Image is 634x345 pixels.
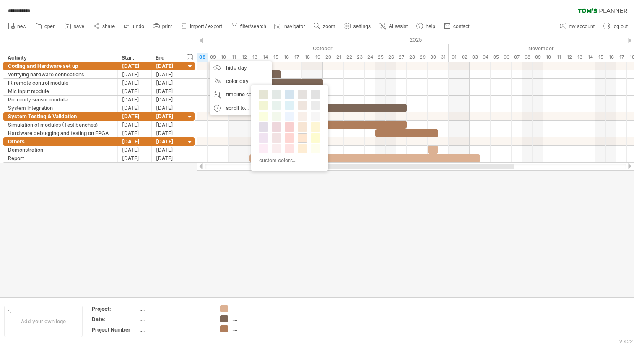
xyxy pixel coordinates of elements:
[152,129,186,137] div: [DATE]
[17,23,26,29] span: new
[8,146,113,154] div: Demonstration
[8,79,113,87] div: IR remote control module
[152,137,186,145] div: [DATE]
[449,53,459,62] div: Saturday, 1 November 2025
[491,53,501,62] div: Wednesday, 5 November 2025
[333,53,344,62] div: Tuesday, 21 October 2025
[284,23,305,29] span: navigator
[33,21,58,32] a: open
[118,79,152,87] div: [DATE]
[118,70,152,78] div: [DATE]
[8,137,113,145] div: Others
[102,23,115,29] span: share
[564,53,574,62] div: Wednesday, 12 November 2025
[152,104,186,112] div: [DATE]
[386,53,396,62] div: Sunday, 26 October 2025
[152,87,186,95] div: [DATE]
[140,326,210,333] div: ....
[92,305,138,312] div: Project:
[140,316,210,323] div: ....
[152,154,186,162] div: [DATE]
[453,23,470,29] span: contact
[8,87,113,95] div: Mic input module
[375,53,386,62] div: Saturday, 25 October 2025
[569,23,595,29] span: my account
[595,53,606,62] div: Saturday, 15 November 2025
[118,146,152,154] div: [DATE]
[8,104,113,112] div: System Integration
[442,21,472,32] a: contact
[396,53,407,62] div: Monday, 27 October 2025
[354,53,365,62] div: Thursday, 23 October 2025
[140,305,210,312] div: ....
[240,23,266,29] span: filter/search
[118,87,152,95] div: [DATE]
[428,53,438,62] div: Thursday, 30 October 2025
[152,62,186,70] div: [DATE]
[179,21,225,32] a: import / export
[91,21,117,32] a: share
[92,326,138,333] div: Project Number
[8,154,113,162] div: Report
[118,96,152,104] div: [DATE]
[470,53,480,62] div: Monday, 3 November 2025
[574,53,585,62] div: Thursday, 13 November 2025
[8,70,113,78] div: Verifying hardware connections
[152,79,186,87] div: [DATE]
[156,54,181,62] div: End
[118,62,152,70] div: [DATE]
[6,21,29,32] a: new
[312,53,323,62] div: Sunday, 19 October 2025
[558,21,597,32] a: my account
[122,21,147,32] a: undo
[255,155,321,166] div: custom colors...
[613,23,628,29] span: log out
[323,53,333,62] div: Monday, 20 October 2025
[281,53,291,62] div: Thursday, 16 October 2025
[218,53,229,62] div: Friday, 10 October 2025
[606,53,616,62] div: Sunday, 16 November 2025
[377,21,410,32] a: AI assist
[8,112,113,120] div: System Testing & Validation
[438,53,449,62] div: Friday, 31 October 2025
[133,23,144,29] span: undo
[118,112,152,120] div: [DATE]
[190,23,222,29] span: import / export
[232,325,278,332] div: ....
[291,53,302,62] div: Friday, 17 October 2025
[585,53,595,62] div: Friday, 14 November 2025
[210,88,272,101] div: timeline settings
[152,146,186,154] div: [DATE]
[619,338,633,345] div: v 422
[92,316,138,323] div: Date:
[210,75,272,88] div: color day
[480,53,491,62] div: Tuesday, 4 November 2025
[118,137,152,145] div: [DATE]
[152,70,186,78] div: [DATE]
[208,53,218,62] div: Thursday, 9 October 2025
[229,21,269,32] a: filter/search
[365,53,375,62] div: Friday, 24 October 2025
[344,53,354,62] div: Wednesday, 22 October 2025
[389,23,408,29] span: AI assist
[533,53,543,62] div: Sunday, 9 November 2025
[407,53,417,62] div: Tuesday, 28 October 2025
[124,44,449,53] div: October 2025
[118,104,152,112] div: [DATE]
[414,21,438,32] a: help
[122,54,147,62] div: Start
[210,61,272,75] div: hide day
[260,53,270,62] div: Tuesday, 14 October 2025
[312,21,338,32] a: zoom
[44,23,56,29] span: open
[459,53,470,62] div: Sunday, 2 November 2025
[8,96,113,104] div: Proximity sensor module
[426,23,435,29] span: help
[210,101,272,115] div: scroll to...
[323,23,335,29] span: zoom
[543,53,553,62] div: Monday, 10 November 2025
[553,53,564,62] div: Tuesday, 11 November 2025
[270,53,281,62] div: Wednesday, 15 October 2025
[239,53,249,62] div: Sunday, 12 October 2025
[229,53,239,62] div: Saturday, 11 October 2025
